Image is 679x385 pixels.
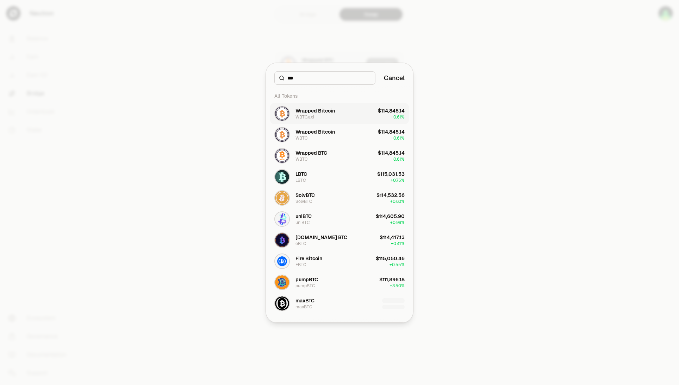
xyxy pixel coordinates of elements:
span: + 0.61% [391,156,405,162]
button: LBTC LogoLBTCLBTC$115,031.53+0.75% [270,166,409,187]
img: LBTC Logo [275,170,289,184]
div: pumpBTC [295,283,315,289]
img: pumpBTC Logo [275,275,289,289]
div: [DOMAIN_NAME] BTC [295,234,347,241]
img: SolvBTC Logo [275,191,289,205]
img: WBTC Logo [275,149,289,163]
span: + 0.61% [391,114,405,120]
div: $114,417.13 [380,234,405,241]
div: FBTC [295,262,306,268]
span: + 0.41% [391,241,405,246]
div: $114,532.56 [376,192,405,199]
button: SolvBTC LogoSolvBTCSolvBTC$114,532.56+0.83% [270,187,409,208]
img: eBTC Logo [275,233,289,247]
div: WBTC.axl [295,114,314,120]
img: uniBTC Logo [275,212,289,226]
button: Cancel [384,73,405,83]
div: $115,031.53 [377,171,405,178]
button: maxBTC LogomaxBTCmaxBTC [270,293,409,314]
div: maxBTC [295,297,314,304]
span: + 0.55% [390,262,405,268]
span: + 0.83% [390,199,405,204]
div: LBTC [295,171,307,178]
div: SolvBTC [295,192,315,199]
div: WBTC [295,135,307,141]
div: Wrapped Bitcoin [295,128,335,135]
div: Wrapped BTC [295,149,327,156]
span: + 3.50% [390,283,405,289]
div: $114,845.14 [378,128,405,135]
button: WBTC.axl LogoWrapped BitcoinWBTC.axl$114,845.14+0.61% [270,103,409,124]
div: uniBTC [295,220,310,225]
img: maxBTC Logo [275,296,289,310]
button: WBTC LogoWrapped BTCWBTC$114,845.14+0.61% [270,145,409,166]
span: + 0.99% [390,220,405,225]
button: WBTC LogoWrapped BitcoinWBTC$114,845.14+0.61% [270,124,409,145]
button: pumpBTC LogopumpBTCpumpBTC$111,896.18+3.50% [270,272,409,293]
button: uniBTC LogouniBTCuniBTC$114,605.90+0.99% [270,208,409,230]
span: + 0.61% [391,135,405,141]
img: WBTC Logo [275,128,289,142]
div: $114,605.90 [376,213,405,220]
div: $114,845.14 [378,107,405,114]
button: FBTC LogoFire BitcoinFBTC$115,050.46+0.55% [270,251,409,272]
span: + 0.75% [391,178,405,183]
div: $115,050.46 [376,255,405,262]
div: LBTC [295,178,306,183]
div: $111,896.18 [379,276,405,283]
button: eBTC Logo[DOMAIN_NAME] BTCeBTC$114,417.13+0.41% [270,230,409,251]
div: WBTC [295,156,307,162]
div: uniBTC [295,213,312,220]
div: Fire Bitcoin [295,255,322,262]
div: Wrapped Bitcoin [295,107,335,114]
div: All Tokens [270,89,409,103]
div: eBTC [295,241,306,246]
div: maxBTC [295,304,312,310]
div: $114,845.14 [378,149,405,156]
img: WBTC.axl Logo [275,107,289,121]
div: SolvBTC [295,199,312,204]
img: FBTC Logo [275,254,289,268]
div: pumpBTC [295,276,318,283]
